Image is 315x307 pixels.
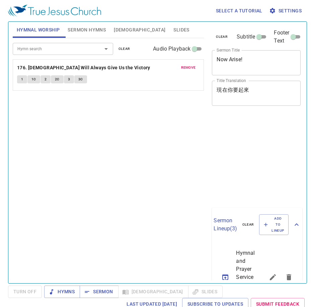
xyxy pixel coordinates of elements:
[217,87,296,99] textarea: 現在你要起來
[212,33,232,41] button: clear
[153,45,190,53] span: Audio Playback
[64,75,74,83] button: 3
[55,76,60,82] span: 2C
[213,5,265,17] button: Select a tutorial
[45,76,47,82] span: 2
[85,288,113,296] span: Sermon
[237,33,255,41] span: Subtitle
[268,5,304,17] button: Settings
[212,208,302,242] div: Sermon Lineup(3)clearAdd to Lineup
[27,75,40,83] button: 1C
[78,76,83,82] span: 3C
[41,75,51,83] button: 2
[17,64,151,72] button: 176. [DEMOGRAPHIC_DATA] Will Always Give Us the Victory
[101,44,111,54] button: Open
[51,75,64,83] button: 2C
[216,34,228,40] span: clear
[238,221,258,229] button: clear
[236,249,249,305] span: Hymnal and Prayer Service 唱詩祈禱會
[50,288,75,296] span: Hymns
[114,26,165,34] span: [DEMOGRAPHIC_DATA]
[242,222,254,228] span: clear
[274,29,289,45] span: Footer Text
[270,7,302,15] span: Settings
[259,214,289,235] button: Add to Lineup
[80,286,118,298] button: Sermon
[17,26,60,34] span: Hymnal Worship
[44,286,80,298] button: Hymns
[8,5,101,17] img: True Jesus Church
[214,217,237,233] p: Sermon Lineup ( 3 )
[177,64,200,72] button: remove
[181,65,196,71] span: remove
[31,76,36,82] span: 1C
[74,75,87,83] button: 3C
[68,76,70,82] span: 3
[173,26,189,34] span: Slides
[21,76,23,82] span: 1
[216,7,262,15] span: Select a tutorial
[119,46,130,52] span: clear
[17,75,27,83] button: 1
[263,216,284,234] span: Add to Lineup
[17,64,150,72] b: 176. [DEMOGRAPHIC_DATA] Will Always Give Us the Victory
[209,113,284,205] iframe: from-child
[114,45,134,53] button: clear
[68,26,106,34] span: Sermon Hymns
[217,56,296,69] textarea: Now Arise!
